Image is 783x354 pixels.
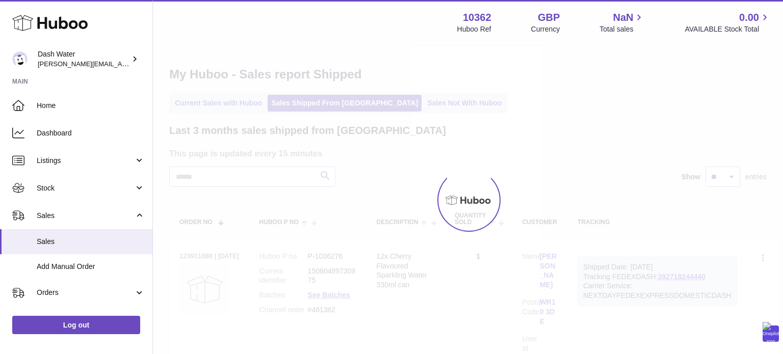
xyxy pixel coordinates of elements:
strong: 10362 [463,11,491,24]
span: Total sales [599,24,645,34]
span: Sales [37,237,145,247]
span: Listings [37,156,134,166]
span: Sales [37,211,134,221]
strong: GBP [538,11,560,24]
span: AVAILABLE Stock Total [685,24,771,34]
div: Currency [531,24,560,34]
span: Add Manual Order [37,262,145,271]
div: Dash Water [38,49,129,69]
img: james@dash-water.com [12,51,28,67]
a: NaN Total sales [599,11,645,34]
span: Stock [37,183,134,193]
a: Log out [12,316,140,334]
span: Dashboard [37,128,145,138]
a: 0.00 AVAILABLE Stock Total [685,11,771,34]
span: Orders [37,288,134,297]
div: Huboo Ref [457,24,491,34]
span: 0.00 [739,11,759,24]
span: [PERSON_NAME][EMAIL_ADDRESS][DOMAIN_NAME] [38,60,204,68]
span: NaN [613,11,633,24]
span: Home [37,101,145,111]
